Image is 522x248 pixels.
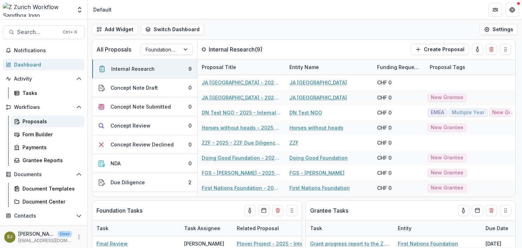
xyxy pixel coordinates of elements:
span: Documents [14,172,73,178]
button: Due Diligence2 [92,173,197,192]
button: Create Proposal [411,44,469,55]
div: Due Diligence [111,179,145,186]
span: Activity [14,76,73,82]
a: Doing Good Foundation - 2025 - New Grant Application [202,154,281,161]
div: Task [306,221,394,236]
div: Entity Name [285,63,323,71]
button: toggle-assigned-to-me [472,44,483,55]
div: Emelie Jutblad [7,235,12,239]
button: Delete card [272,205,283,216]
div: Entity [394,221,481,236]
button: Open Activity [3,73,85,84]
div: CHF 0 [377,94,391,101]
a: JA [GEOGRAPHIC_DATA] [289,94,347,101]
div: Proposal Tags [426,60,513,75]
a: ZZF - 2025 - ZZF Due Diligence Questionnaire [202,139,281,146]
a: DN Test NGO - 2025 - Internal Research Form [202,109,281,116]
a: JA [GEOGRAPHIC_DATA] [289,79,347,86]
div: 0 [188,122,192,129]
a: First Nations Foundation [398,240,458,247]
button: Drag [500,44,511,55]
div: Task Assignee [180,221,233,236]
div: Proposal Title [198,60,285,75]
a: Horses without heads [289,124,343,131]
div: Related Proposal [233,225,283,232]
button: Switch Dashboard [141,24,204,35]
div: Task Assignee [180,225,225,232]
div: CHF 0 [377,109,391,116]
div: Payments [22,144,79,151]
a: First Nations Foundation [289,184,350,192]
div: Entity Name [285,60,373,75]
div: Task [92,221,180,236]
div: Related Proposal [233,221,320,236]
button: Settings [480,24,518,35]
button: Concept Review0 [92,116,197,135]
div: 0 [188,84,192,91]
span: Notifications [14,48,82,54]
span: New Grantee [431,185,463,191]
button: Partners [488,3,502,17]
div: [PERSON_NAME] [184,240,224,247]
p: Foundation Tasks [96,206,142,215]
div: Entity [394,225,416,232]
button: Search... [3,25,85,39]
a: First Nations Foundation - 2025 - New Grant Application [202,184,281,192]
div: 0 [188,160,192,167]
a: Payments [11,142,85,153]
div: CHF 0 [377,169,391,177]
button: Get Help [505,3,519,17]
span: Workflows [14,104,73,110]
a: Dashboard [3,59,85,70]
button: toggle-assigned-to-me [458,205,469,216]
a: DN Test NGO [289,109,322,116]
a: FGS - [PERSON_NAME] [289,169,344,177]
div: Document Center [22,198,79,205]
div: Funding Requested [373,60,426,75]
span: Search... [17,29,59,35]
a: FGS - [PERSON_NAME] - 2025 - New Grant Application [202,169,281,177]
div: NDA [111,160,121,167]
div: CHF 0 [377,154,391,161]
span: New Grantee [431,170,463,176]
button: NDA0 [92,154,197,173]
a: Grant progress report to the Z Zurich Foundation_ [310,240,389,247]
div: Grantee Reports [22,157,79,164]
div: 0 [188,141,192,148]
button: Add Widget [92,24,138,35]
div: Tasks [22,89,79,97]
button: Open Contacts [3,210,85,221]
nav: breadcrumb [91,5,114,15]
div: CHF 0 [377,139,391,146]
div: Proposals [22,118,79,125]
a: Doing Good Foundation [289,154,348,161]
div: Concept Note Submitted [111,103,171,110]
span: New Grantee [431,95,463,101]
a: Tasks [11,87,85,99]
a: ZZF [289,139,299,146]
p: [PERSON_NAME] [18,230,55,237]
div: Document Templates [22,185,79,192]
div: Task [306,225,326,232]
div: Concept Review [111,122,150,129]
button: Open entity switcher [75,3,85,17]
div: Proposal Tags [426,63,469,71]
div: Concept Review Declined [111,141,174,148]
div: Default [93,6,112,13]
div: Task [92,225,113,232]
a: Document Templates [11,183,85,194]
a: Horses without heads - 2025 - New Grant Application [202,124,281,131]
div: 9 [188,65,192,73]
div: CHF 0 [377,184,391,192]
a: JA [GEOGRAPHIC_DATA] - 2025 - New Grant Application [202,94,281,101]
button: Concept Review Declined0 [92,135,197,154]
div: Due Date [481,225,513,232]
button: Concept Note Draft0 [92,78,197,97]
img: Z Zurich Workflow Sandbox logo [3,3,72,17]
button: Drag [286,205,297,216]
div: Concept Note Draft [111,84,158,91]
span: New Grantee [431,155,463,161]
